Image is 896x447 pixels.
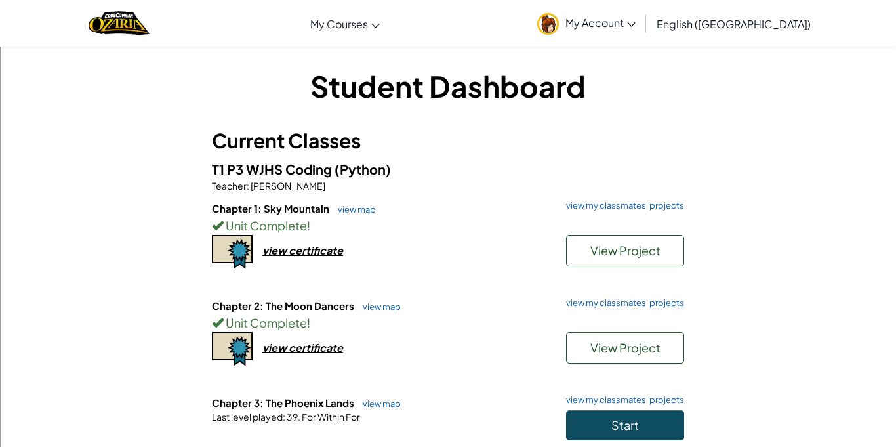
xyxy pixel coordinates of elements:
[310,17,368,31] span: My Courses
[89,10,150,37] img: Home
[657,17,811,31] span: English ([GEOGRAPHIC_DATA])
[650,6,817,41] a: English ([GEOGRAPHIC_DATA])
[565,16,636,30] span: My Account
[531,3,642,44] a: My Account
[89,10,150,37] a: Ozaria by CodeCombat logo
[537,13,559,35] img: avatar
[304,6,386,41] a: My Courses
